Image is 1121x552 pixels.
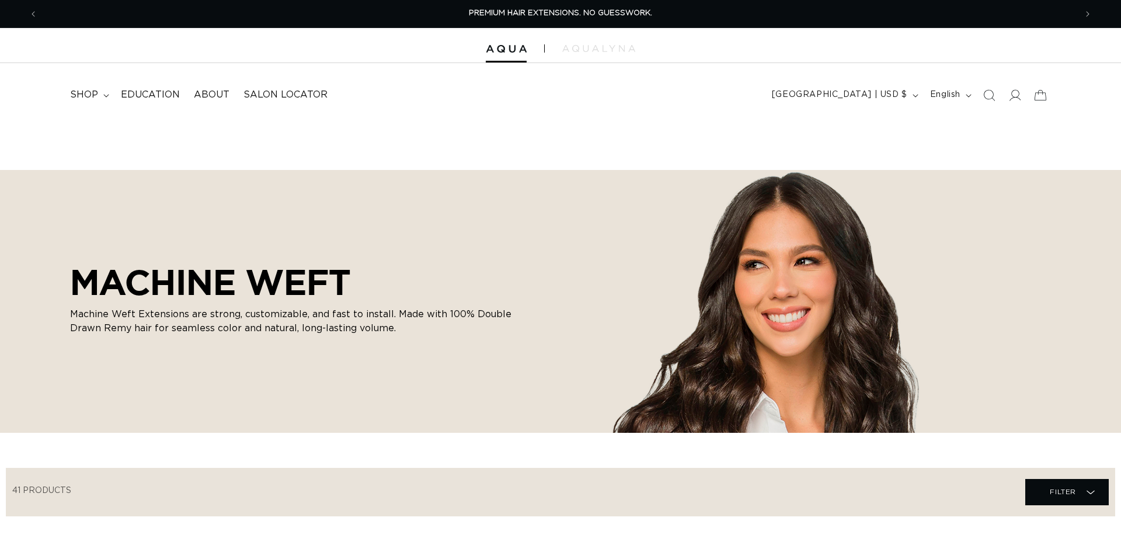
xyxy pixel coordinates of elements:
[114,82,187,108] a: Education
[70,262,514,303] h2: MACHINE WEFT
[12,487,71,495] span: 41 products
[1025,479,1109,505] summary: Filter
[923,84,976,106] button: English
[194,89,229,101] span: About
[930,89,960,101] span: English
[486,45,527,53] img: Aqua Hair Extensions
[187,82,236,108] a: About
[63,82,114,108] summary: shop
[243,89,328,101] span: Salon Locator
[70,89,98,101] span: shop
[976,82,1002,108] summary: Search
[121,89,180,101] span: Education
[1075,3,1101,25] button: Next announcement
[20,3,46,25] button: Previous announcement
[772,89,907,101] span: [GEOGRAPHIC_DATA] | USD $
[236,82,335,108] a: Salon Locator
[765,84,923,106] button: [GEOGRAPHIC_DATA] | USD $
[562,45,635,52] img: aqualyna.com
[1050,481,1076,503] span: Filter
[469,9,652,17] span: PREMIUM HAIR EXTENSIONS. NO GUESSWORK.
[70,307,514,335] p: Machine Weft Extensions are strong, customizable, and fast to install. Made with 100% Double Draw...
